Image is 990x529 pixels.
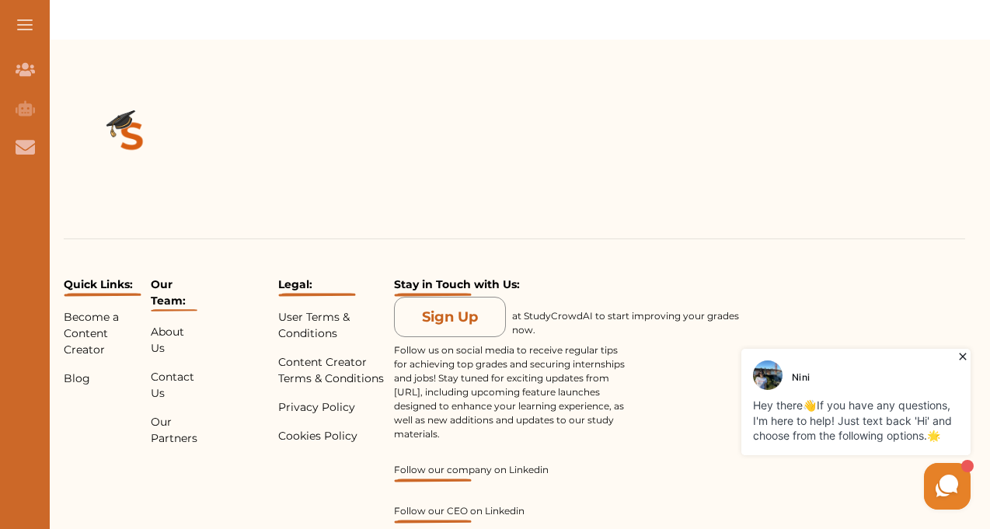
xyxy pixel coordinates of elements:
a: Follow our CEO on Linkedin [394,505,866,524]
p: Quick Links: [64,277,145,297]
img: Under [151,309,197,311]
img: Under [394,293,472,297]
p: Legal: [278,277,387,297]
p: Contact Us [151,369,197,402]
p: Our Team: [151,277,197,311]
p: Privacy Policy [278,399,387,416]
p: Content Creator Terms & Conditions [278,354,387,387]
p: Our Partners [151,414,197,447]
iframe: HelpCrunch [617,345,974,513]
p: Become a Content Creator [64,309,145,358]
img: Under [394,479,472,482]
p: Stay in Touch with Us: [394,277,866,297]
button: Sign Up [394,297,506,337]
a: [URL] [394,386,420,398]
p: Cookies Policy [278,428,387,444]
iframe: Reviews Badge Modern Widget [872,277,965,280]
img: Under [394,520,472,524]
img: Logo [64,71,200,207]
p: at StudyCrowdAI to start improving your grades now. [512,309,745,337]
p: Follow us on social media to receive regular tips for achieving top grades and securing internshi... [394,343,627,441]
img: Under [278,293,356,297]
p: About Us [151,324,197,357]
p: Blog [64,371,145,387]
p: User Terms & Conditions [278,309,387,342]
a: Follow our company on Linkedin [394,464,866,482]
img: Under [64,293,141,297]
